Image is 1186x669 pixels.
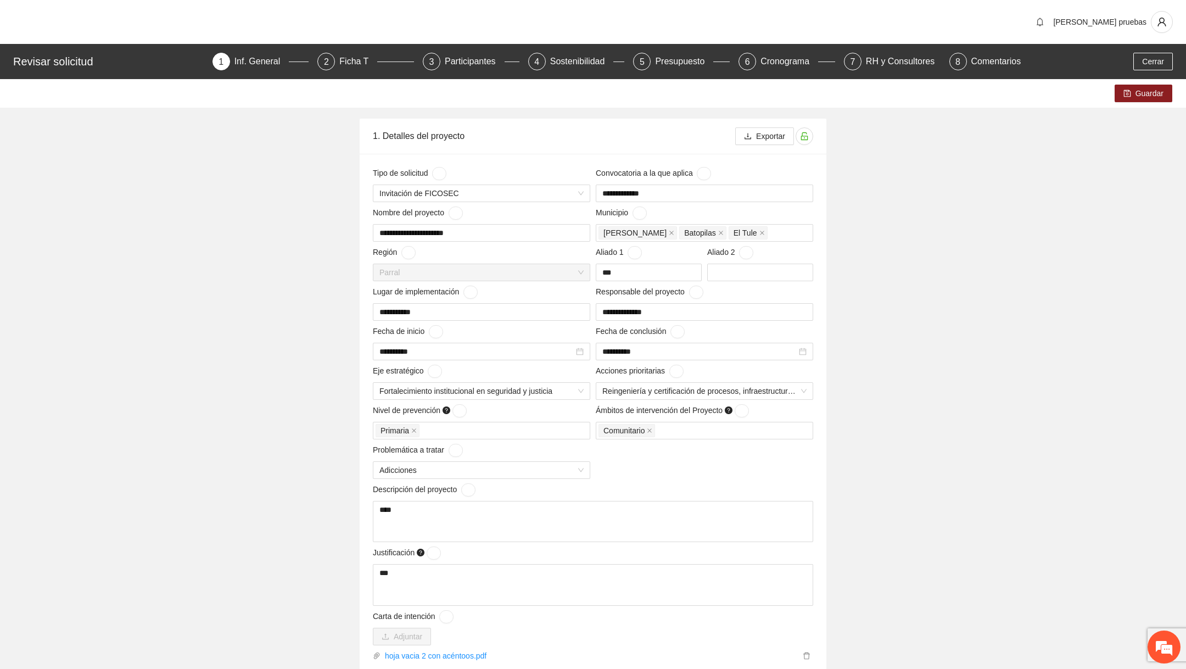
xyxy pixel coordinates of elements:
span: Adicciones [379,462,584,478]
span: 8 [955,57,960,66]
span: close [647,428,652,433]
button: Carta de intención [439,610,454,623]
button: bell [1031,13,1049,31]
span: question-circle [417,549,424,556]
span: uploadAdjuntar [373,632,431,641]
span: Región [373,246,416,259]
button: Fecha de inicio [429,325,443,338]
span: Acciones prioritarias [596,365,684,378]
span: El Tule [729,226,768,239]
div: Comentarios [971,53,1021,70]
div: 1Inf. General [212,53,309,70]
span: close [411,428,417,433]
span: 2 [324,57,329,66]
button: user [1151,11,1173,33]
div: 8Comentarios [949,53,1021,70]
span: Nivel de prevención [373,404,467,417]
span: close [718,230,724,236]
span: delete [801,652,813,660]
div: 4Sostenibilidad [528,53,625,70]
span: Parral [379,264,584,281]
div: Participantes [445,53,505,70]
button: Lugar de implementación [463,286,478,299]
div: 1. Detalles del proyecto [373,120,735,152]
button: Cerrar [1133,53,1173,70]
span: Problemática a tratar [373,444,463,457]
span: 3 [429,57,434,66]
button: Nivel de prevención question-circle [452,404,467,417]
button: Aliado 1 [628,246,642,259]
span: 6 [745,57,750,66]
span: Primaria [376,424,419,437]
span: Fortalecimiento institucional en seguridad y justicia [379,383,584,399]
button: Municipio [633,207,647,220]
span: question-circle [443,406,450,414]
span: Comunitario [603,425,645,437]
span: Primaria [381,425,409,437]
span: Convocatoria a la que aplica [596,167,711,180]
a: hoja vacia 2 con acéntoos.pdf [381,650,800,662]
button: Descripción del proyecto [461,483,475,497]
button: uploadAdjuntar [373,628,431,645]
button: Justificación question-circle [427,547,441,560]
button: saveGuardar [1115,85,1172,102]
span: Exportar [756,130,785,142]
span: close [759,230,765,236]
button: Eje estratégico [428,365,442,378]
span: save [1123,90,1131,98]
span: question-circle [725,406,732,414]
span: [PERSON_NAME] pruebas [1053,18,1146,26]
textarea: Escriba su mensaje y pulse “Intro” [5,300,209,338]
span: El Tule [734,227,757,239]
span: 7 [850,57,855,66]
span: Allende [598,226,677,239]
div: 3Participantes [423,53,519,70]
span: Aliado 1 [596,246,642,259]
span: Municipio [596,207,647,220]
span: Reingeniería y certificación de procesos, infraestructura y modernización tecnológica en segurida... [602,383,807,399]
button: Aliado 2 [739,246,753,259]
span: Aliado 2 [707,246,753,259]
button: delete [800,650,813,662]
span: Batopilas [679,226,726,239]
div: 5Presupuesto [633,53,730,70]
button: Convocatoria a la que aplica [697,167,711,180]
span: 4 [534,57,539,66]
div: Sostenibilidad [550,53,614,70]
span: Batopilas [684,227,716,239]
span: Fecha de conclusión [596,325,685,338]
span: Ámbitos de intervención del Proyecto [596,404,749,417]
span: Lugar de implementación [373,286,478,299]
span: Nombre del proyecto [373,207,463,220]
div: 2Ficha T [317,53,414,70]
div: Chatee con nosotros ahora [57,56,184,70]
span: Cerrar [1142,55,1164,68]
div: Minimizar ventana de chat en vivo [180,5,206,32]
span: Responsable del proyecto [596,286,703,299]
button: Nombre del proyecto [449,207,463,220]
span: Comunitario [598,424,655,437]
span: [PERSON_NAME] [603,227,667,239]
span: Tipo de solicitud [373,167,446,180]
span: Eje estratégico [373,365,442,378]
span: 1 [219,57,223,66]
div: Revisar solicitud [13,53,206,70]
span: Fecha de inicio [373,325,443,338]
button: Acciones prioritarias [669,365,684,378]
button: Región [401,246,416,259]
span: Estamos en línea. [64,147,152,258]
div: RH y Consultores [866,53,943,70]
div: Cronograma [760,53,818,70]
span: Invitación de FICOSEC [379,185,584,202]
span: Descripción del proyecto [373,483,475,497]
button: Ámbitos de intervención del Proyecto question-circle [735,404,749,417]
span: download [744,132,752,141]
button: Tipo de solicitud [432,167,446,180]
div: Ficha T [339,53,377,70]
button: Responsable del proyecto [689,286,703,299]
div: Presupuesto [655,53,713,70]
span: Justificación [373,547,441,560]
span: 5 [640,57,645,66]
span: paper-clip [373,652,381,660]
button: downloadExportar [735,127,794,145]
